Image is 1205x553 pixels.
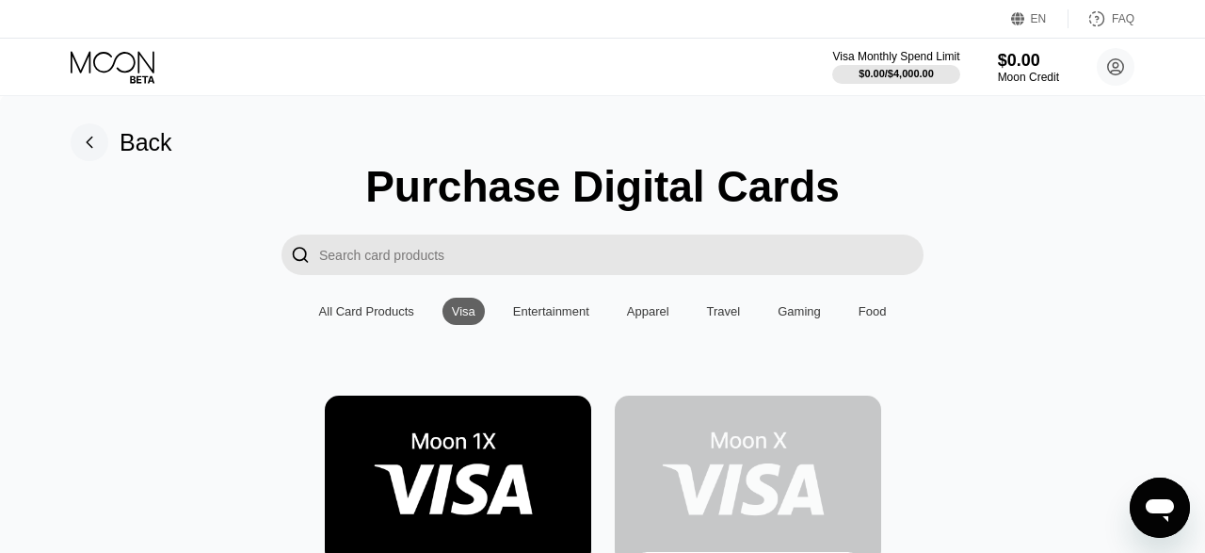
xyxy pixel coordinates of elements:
[859,304,887,318] div: Food
[832,50,959,84] div: Visa Monthly Spend Limit$0.00/$4,000.00
[1031,12,1047,25] div: EN
[281,235,319,275] div: 
[513,304,589,318] div: Entertainment
[319,235,924,275] input: Search card products
[442,298,485,325] div: Visa
[627,304,669,318] div: Apparel
[707,304,741,318] div: Travel
[1068,9,1134,28] div: FAQ
[1130,478,1190,538] iframe: Button to launch messaging window
[452,304,475,318] div: Visa
[859,68,934,79] div: $0.00 / $4,000.00
[365,161,840,212] div: Purchase Digital Cards
[1011,9,1068,28] div: EN
[998,51,1059,71] div: $0.00
[768,298,830,325] div: Gaming
[998,71,1059,84] div: Moon Credit
[71,123,172,161] div: Back
[1112,12,1134,25] div: FAQ
[120,129,172,156] div: Back
[310,298,424,325] div: All Card Products
[832,50,959,63] div: Visa Monthly Spend Limit
[291,244,310,266] div: 
[618,298,679,325] div: Apparel
[849,298,896,325] div: Food
[998,51,1059,84] div: $0.00Moon Credit
[319,304,414,318] div: All Card Products
[504,298,599,325] div: Entertainment
[698,298,750,325] div: Travel
[778,304,821,318] div: Gaming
